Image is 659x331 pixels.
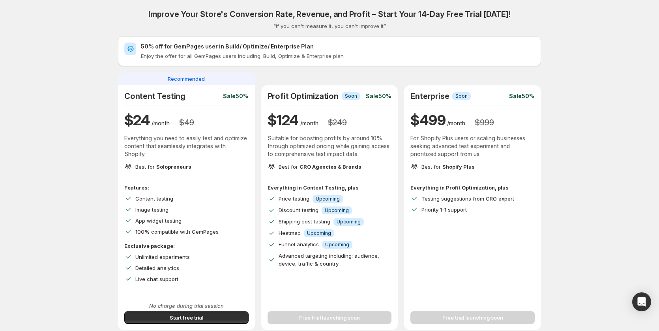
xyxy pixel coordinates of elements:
span: Shopify Plus [442,164,475,170]
span: Upcoming [337,219,361,225]
span: Price testing [279,195,309,202]
h2: Profit Optimization [268,91,339,101]
h3: $ 249 [328,118,347,127]
span: Detailed analytics [135,265,179,271]
p: For Shopify Plus users or scaling businesses seeking advanced test experiment and prioritized sup... [410,134,535,158]
div: Open Intercom Messenger [632,292,651,311]
p: Sale 50% [509,92,535,100]
span: Solopreneurs [156,164,191,170]
span: Soon [455,93,468,99]
p: Everything in Content Testing, plus [268,184,392,192]
span: Testing suggestions from CRO expert [421,195,514,202]
span: App widget testing [135,218,182,224]
span: Unlimited experiments [135,254,190,260]
h1: $ 24 [124,111,150,130]
h3: $ 49 [179,118,194,127]
span: Discount testing [279,207,318,213]
p: Exclusive package: [124,242,249,250]
button: Start free trial [124,311,249,324]
p: Sale 50% [223,92,249,100]
h1: $ 124 [268,111,299,130]
span: CRO Agencies & Brands [300,164,361,170]
h1: $ 499 [410,111,446,130]
span: Upcoming [325,207,349,214]
span: Priority 1-1 support [421,206,467,213]
p: Sale 50% [366,92,391,100]
p: /month [447,119,465,127]
p: “If you can't measure it, you can't improve it” [273,22,386,30]
h3: $ 999 [475,118,494,127]
span: Heatmap [279,230,301,236]
span: Upcoming [316,196,340,202]
p: Everything in Profit Optimization, plus [410,184,535,192]
p: Best for [279,163,361,171]
p: /month [300,119,318,127]
h2: Content Testing [124,91,185,101]
p: Best for [135,163,191,171]
p: Best for [421,163,475,171]
span: 100% compatible with GemPages [135,229,219,235]
span: Soon [345,93,357,99]
p: Suitable for boosting profits by around 10% through optimized pricing while gaining access to com... [268,134,392,158]
span: Advanced targeting including: audience, device, traffic & country [279,253,379,267]
span: Recommended [168,75,205,83]
span: Funnel analytics [279,241,319,247]
h2: Improve Your Store's Conversion Rate, Revenue, and Profit – Start Your 14-Day Free Trial [DATE]! [148,9,511,19]
span: Content testing [135,195,173,202]
p: Features: [124,184,249,192]
p: Enjoy the offer for all GemPages users including: Build, Optimize & Enterprise plan [141,52,535,60]
span: Start free trial [170,314,203,322]
p: Everything you need to easily test and optimize content that seamlessly integrates with Shopify. [124,134,249,158]
span: Live chat support [135,276,178,282]
span: Upcoming [325,242,349,248]
span: Upcoming [307,230,331,236]
span: Shipping cost testing [279,218,330,225]
h2: Enterprise [410,91,449,101]
p: /month [152,119,170,127]
span: Image testing [135,206,168,213]
p: No charge during trial session [124,302,249,310]
h2: 50% off for GemPages user in Build/ Optimize/ Enterprise Plan [141,43,535,50]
